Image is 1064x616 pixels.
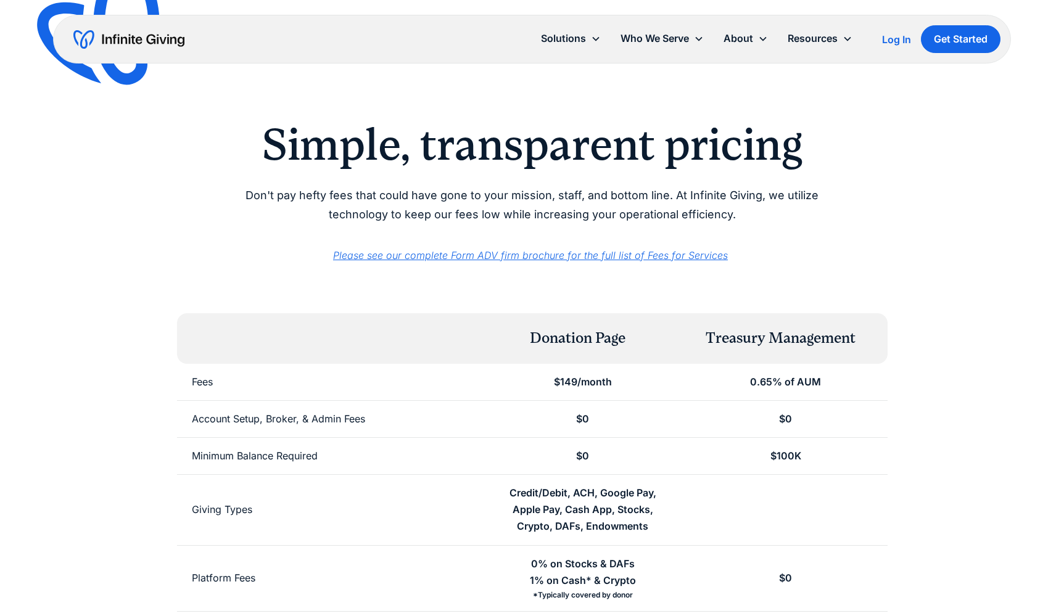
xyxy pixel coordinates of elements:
[73,30,184,49] a: home
[333,249,728,261] a: Please see our complete Form ADV firm brochure for the full list of Fees for Services
[770,448,801,464] div: $100K
[750,374,821,390] div: 0.65% of AUM
[779,411,792,427] div: $0
[541,30,586,47] div: Solutions
[217,186,848,224] p: Don't pay hefty fees that could have gone to your mission, staff, and bottom line. At Infinite Gi...
[530,328,625,349] div: Donation Page
[496,485,669,535] div: Credit/Debit, ACH, Google Pay, Apple Pay, Cash App, Stocks, Crypto, DAFs, Endowments
[621,30,689,47] div: Who We Serve
[217,118,848,171] h2: Simple, transparent pricing
[882,35,911,44] div: Log In
[882,32,911,47] a: Log In
[788,30,838,47] div: Resources
[192,570,255,586] div: Platform Fees
[530,556,636,589] div: 0% on Stocks & DAFs 1% on Cash* & Crypto
[706,328,856,349] div: Treasury Management
[779,570,792,586] div: $0
[531,25,611,52] div: Solutions
[778,25,862,52] div: Resources
[192,501,252,518] div: Giving Types
[192,448,318,464] div: Minimum Balance Required
[576,448,589,464] div: $0
[714,25,778,52] div: About
[576,411,589,427] div: $0
[611,25,714,52] div: Who We Serve
[533,589,633,601] div: *Typically covered by donor
[554,374,612,390] div: $149/month
[192,411,365,427] div: Account Setup, Broker, & Admin Fees
[192,374,213,390] div: Fees
[724,30,753,47] div: About
[921,25,1000,53] a: Get Started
